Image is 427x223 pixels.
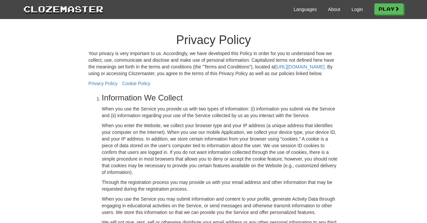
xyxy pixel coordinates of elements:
[88,81,117,86] a: Privacy Policy
[102,179,339,192] p: Through the registration process you may provide us with your email address and other information...
[275,64,325,69] a: [URL][DOMAIN_NAME]
[328,6,340,13] a: About
[374,3,404,15] a: Play
[102,93,339,102] h3: Information We Collect
[102,196,339,216] p: When you use the Service you may submit information and content to your profile, generate Activit...
[352,6,363,13] a: Login
[294,6,317,13] a: Languages
[88,33,339,47] h1: Privacy Policy
[122,81,150,86] a: Cookie Policy
[102,122,339,176] p: When you enter the Website, we collect your browser type and your IP address (a unique address th...
[88,50,339,77] p: Your privacy is very important to us. Accordingly, we have developed this Policy in order for you...
[102,105,339,119] p: When you use the Service you provide us with two types of information: (i) information you submit...
[23,3,103,15] a: Clozemaster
